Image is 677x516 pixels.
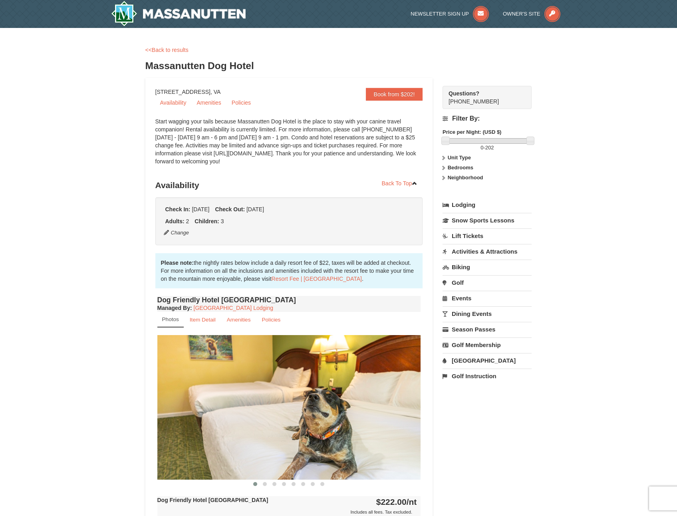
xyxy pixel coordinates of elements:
[111,1,246,26] a: Massanutten Resort
[443,129,501,135] strong: Price per Night: (USD $)
[145,47,189,53] a: <<Back to results
[221,218,224,224] span: 3
[157,508,417,516] div: Includes all fees. Tax excluded.
[155,253,423,288] div: the nightly rates below include a daily resort fee of $22, taxes will be added at checkout. For m...
[155,97,191,109] a: Availability
[192,206,209,212] span: [DATE]
[443,291,532,306] a: Events
[157,312,184,327] a: Photos
[448,155,471,161] strong: Unit Type
[111,1,246,26] img: Massanutten Resort Logo
[194,305,273,311] a: [GEOGRAPHIC_DATA] Lodging
[157,305,192,311] strong: :
[186,218,189,224] span: 2
[272,276,362,282] a: Resort Fee | [GEOGRAPHIC_DATA]
[262,317,280,323] small: Policies
[195,218,219,224] strong: Children:
[256,312,286,327] a: Policies
[443,369,532,383] a: Golf Instruction
[443,275,532,290] a: Golf
[448,165,473,171] strong: Bedrooms
[411,11,489,17] a: Newsletter Sign Up
[480,145,483,151] span: 0
[411,11,469,17] span: Newsletter Sign Up
[185,312,221,327] a: Item Detail
[155,177,423,193] h3: Availability
[449,89,517,105] span: [PHONE_NUMBER]
[227,97,256,109] a: Policies
[157,335,421,479] img: 18876286-336-12a840d7.jpg
[443,244,532,259] a: Activities & Attractions
[145,58,532,74] h3: Massanutten Dog Hotel
[190,317,216,323] small: Item Detail
[376,497,417,506] strong: $222.00
[443,213,532,228] a: Snow Sports Lessons
[485,145,494,151] span: 202
[165,206,191,212] strong: Check In:
[443,144,532,152] label: -
[163,228,190,237] button: Change
[443,260,532,274] a: Biking
[443,322,532,337] a: Season Passes
[443,198,532,212] a: Lodging
[162,316,179,322] small: Photos
[161,260,194,266] strong: Please note:
[377,177,423,189] a: Back To Top
[366,88,423,101] a: Book from $202!
[443,115,532,122] h4: Filter By:
[503,11,560,17] a: Owner's Site
[503,11,540,17] span: Owner's Site
[155,117,423,173] div: Start wagging your tails because Massanutten Dog Hotel is the place to stay with your canine trav...
[215,206,245,212] strong: Check Out:
[157,497,268,503] strong: Dog Friendly Hotel [GEOGRAPHIC_DATA]
[157,305,190,311] span: Managed By
[407,497,417,506] span: /nt
[448,175,483,181] strong: Neighborhood
[227,317,251,323] small: Amenities
[165,218,185,224] strong: Adults:
[443,337,532,352] a: Golf Membership
[443,353,532,368] a: [GEOGRAPHIC_DATA]
[157,296,421,304] h4: Dog Friendly Hotel [GEOGRAPHIC_DATA]
[192,97,226,109] a: Amenities
[246,206,264,212] span: [DATE]
[443,228,532,243] a: Lift Tickets
[222,312,256,327] a: Amenities
[449,90,479,97] strong: Questions?
[443,306,532,321] a: Dining Events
